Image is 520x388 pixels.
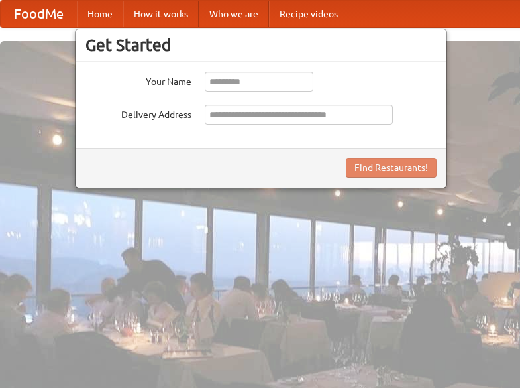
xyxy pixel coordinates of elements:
[123,1,199,27] a: How it works
[199,1,269,27] a: Who we are
[1,1,77,27] a: FoodMe
[77,1,123,27] a: Home
[85,35,437,55] h3: Get Started
[85,105,191,121] label: Delivery Address
[85,72,191,88] label: Your Name
[346,158,437,178] button: Find Restaurants!
[269,1,348,27] a: Recipe videos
